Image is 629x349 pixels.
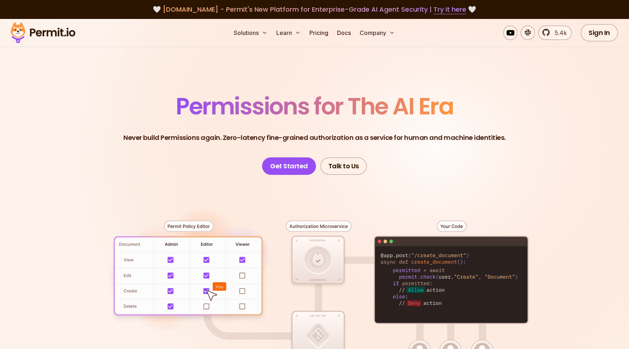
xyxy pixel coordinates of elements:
a: Get Started [262,157,316,175]
a: Docs [334,26,354,40]
a: 5.4k [538,26,572,40]
button: Learn [273,26,304,40]
a: Talk to Us [320,157,367,175]
a: Pricing [306,26,331,40]
p: Never build Permissions again. Zero-latency fine-grained authorization as a service for human and... [123,133,506,143]
button: Company [357,26,398,40]
span: [DOMAIN_NAME] - Permit's New Platform for Enterprise-Grade AI Agent Security | [163,5,466,14]
div: 🤍 🤍 [17,4,612,15]
img: Permit logo [7,20,79,45]
span: Permissions for The AI Era [176,90,453,122]
span: 5.4k [550,28,567,37]
a: Sign In [581,24,618,42]
button: Solutions [231,26,270,40]
a: Try it here [434,5,466,14]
